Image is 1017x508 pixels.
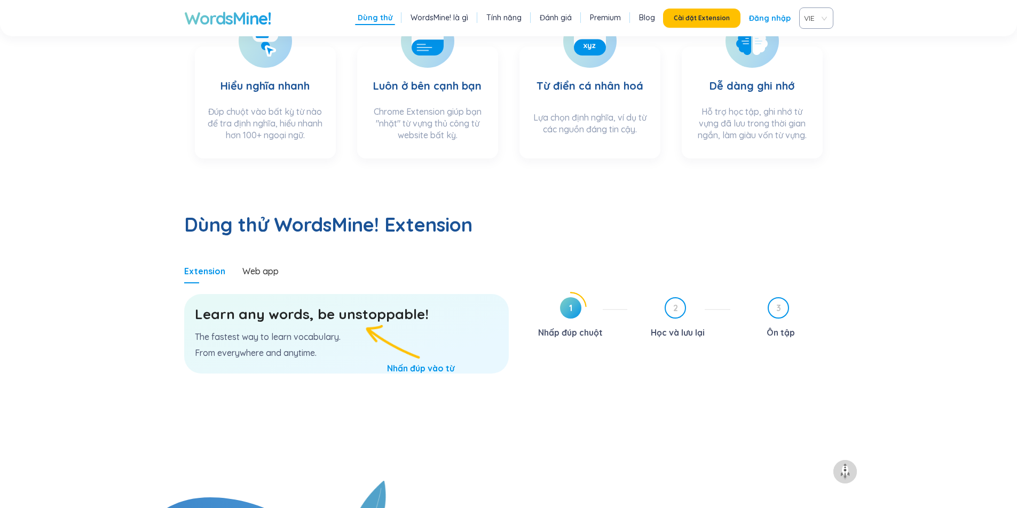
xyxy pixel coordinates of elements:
h3: Learn any words, be unstoppable! [195,305,498,324]
div: Hỗ trợ học tập, ghi nhớ từ vựng đã lưu trong thời gian ngắn, làm giàu vốn từ vựng. [692,106,812,148]
div: Lựa chọn định nghĩa, ví dụ từ các nguồn đáng tin cậy. [530,112,650,148]
a: WordsMine! [184,7,271,29]
img: to top [837,463,854,480]
div: 1Nhấp đúp chuột [525,297,628,341]
p: The fastest way to learn vocabulary. [195,331,498,343]
h3: Luôn ở bên cạnh bạn [373,57,482,100]
span: 3 [769,298,788,317]
span: Cài đặt Extension [674,14,730,22]
span: 2 [666,298,685,317]
a: Blog [639,12,655,23]
div: Học và lưu lại [651,324,705,341]
h2: Dùng thử WordsMine! Extension [184,212,833,237]
div: Web app [242,265,279,277]
a: Tính năng [486,12,522,23]
button: Cài đặt Extension [663,9,740,28]
div: Đúp chuột vào bất kỳ từ nào để tra định nghĩa, hiểu nhanh hơn 100+ ngoại ngữ. [206,106,325,148]
div: 2Học và lưu lại [636,297,730,341]
p: From everywhere and anytime. [195,347,498,359]
h3: Dễ dàng ghi nhớ [709,57,794,100]
h3: Hiểu nghĩa nhanh [220,57,310,100]
span: VIE [804,10,824,26]
div: Chrome Extension giúp bạn "nhặt" từ vựng thủ công từ website bất kỳ. [368,106,487,148]
a: Premium [590,12,621,23]
a: Đăng nhập [749,9,791,28]
div: 3Ôn tập [739,297,833,341]
span: 1 [560,297,581,319]
div: Nhấp đúp chuột [538,324,603,341]
a: WordsMine! là gì [411,12,468,23]
h3: Từ điển cá nhân hoá [537,57,643,106]
div: Ôn tập [767,324,795,341]
a: Dùng thử [358,12,392,23]
div: Extension [184,265,225,277]
a: Đánh giá [540,12,572,23]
